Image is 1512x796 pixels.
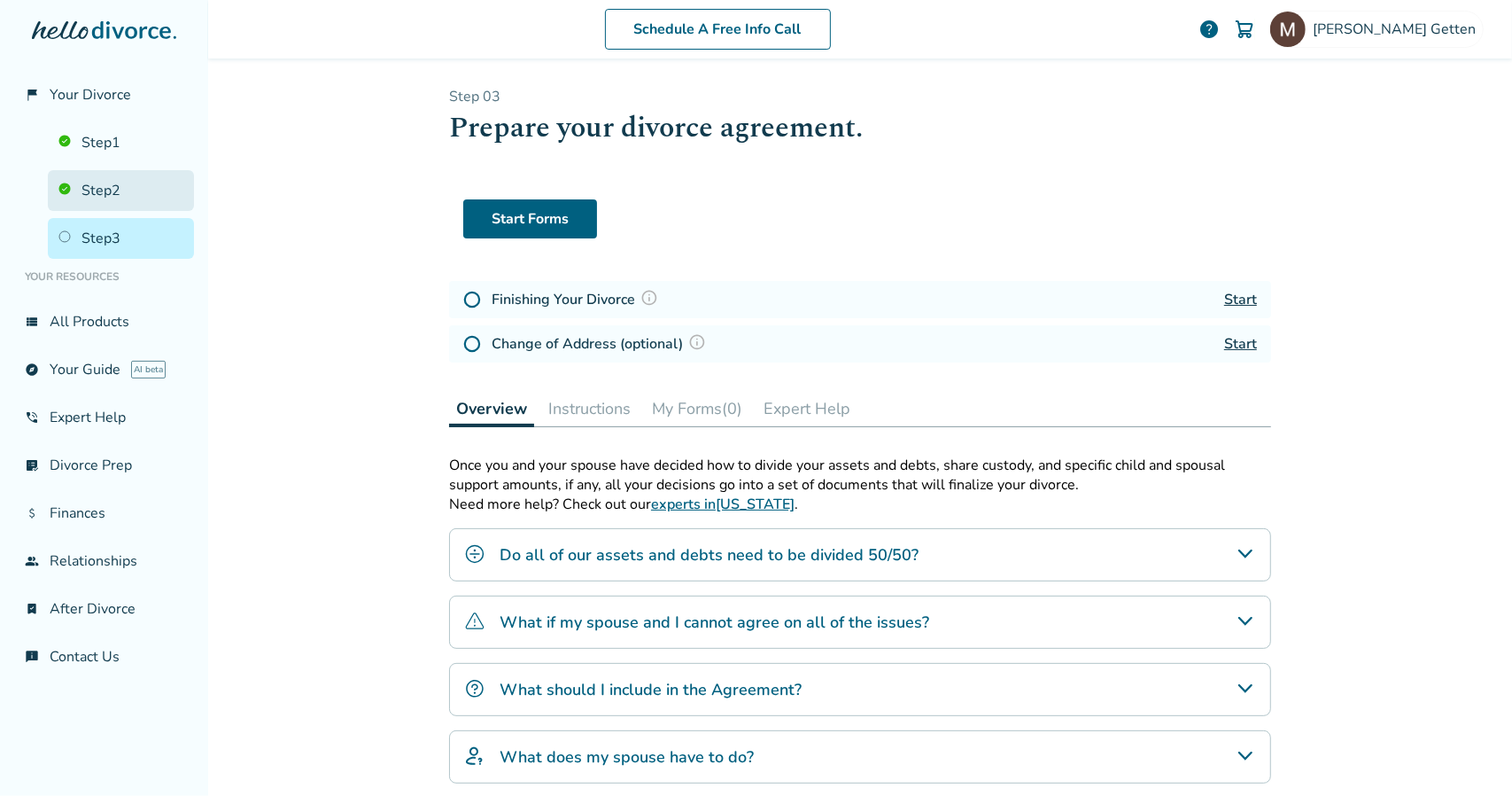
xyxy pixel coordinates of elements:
div: Do all of our assets and debts need to be divided 50/50? [449,528,1271,581]
a: chat_infoContact Us [14,636,194,677]
span: group [25,554,39,568]
span: attach_money [25,506,39,520]
img: Not Started [463,335,481,353]
span: view_list [25,315,39,329]
h4: Do all of our assets and debts need to be divided 50/50? [500,543,919,566]
a: Start Forms [463,199,597,238]
button: My Forms(0) [645,391,749,426]
h4: What if my spouse and I cannot agree on all of the issues? [500,611,929,634]
a: Start [1224,334,1257,354]
a: Step1 [48,122,194,163]
div: What should I include in the Agreement? [449,663,1271,716]
a: attach_moneyFinances [14,493,194,534]
span: Your Divorce [50,85,131,105]
div: What if my spouse and I cannot agree on all of the issues? [449,596,1271,649]
p: Once you and your spouse have decided how to divide your assets and debts, share custody, and spe... [449,456,1271,495]
span: chat_info [25,650,39,664]
div: What does my spouse have to do? [449,730,1271,784]
a: flag_2Your Divorce [14,74,194,115]
button: Expert Help [756,391,857,426]
span: [PERSON_NAME] Getten [1313,20,1483,39]
a: exploreYour GuideAI beta [14,349,194,390]
span: flag_2 [25,88,39,102]
a: Step3 [48,218,194,259]
span: list_alt_check [25,458,39,472]
a: list_alt_checkDivorce Prep [14,445,194,486]
span: AI beta [131,361,166,378]
a: Start [1224,290,1257,309]
img: Cart [1234,19,1255,40]
img: Question Mark [640,289,658,307]
img: What should I include in the Agreement? [464,678,485,699]
h4: What should I include in the Agreement? [500,678,802,701]
img: What if my spouse and I cannot agree on all of the issues? [464,611,485,632]
span: explore [25,363,39,377]
a: phone_in_talkExpert Help [14,397,194,438]
img: Michael Getten [1270,12,1306,47]
p: Step 0 3 [449,87,1271,106]
a: bookmark_checkAfter Divorce [14,589,194,629]
button: Instructions [541,391,638,426]
a: experts in[US_STATE] [651,495,795,514]
img: Question Mark [688,333,706,351]
img: Do all of our assets and debts need to be divided 50/50? [464,543,485,565]
a: view_listAll Products [14,301,194,342]
h4: Change of Address (optional) [492,332,711,355]
img: What does my spouse have to do? [464,745,485,767]
a: Schedule A Free Info Call [605,9,831,50]
h4: Finishing Your Divorce [492,288,663,311]
button: Overview [449,391,534,427]
a: Step2 [48,170,194,211]
a: groupRelationships [14,541,194,581]
span: bookmark_check [25,602,39,616]
span: phone_in_talk [25,410,39,425]
li: Your Resources [14,259,194,294]
p: Need more help? Check out our . [449,495,1271,514]
h1: Prepare your divorce agreement. [449,106,1271,150]
img: Not Started [463,291,481,308]
a: help [1198,19,1220,40]
h4: What does my spouse have to do? [500,745,754,769]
